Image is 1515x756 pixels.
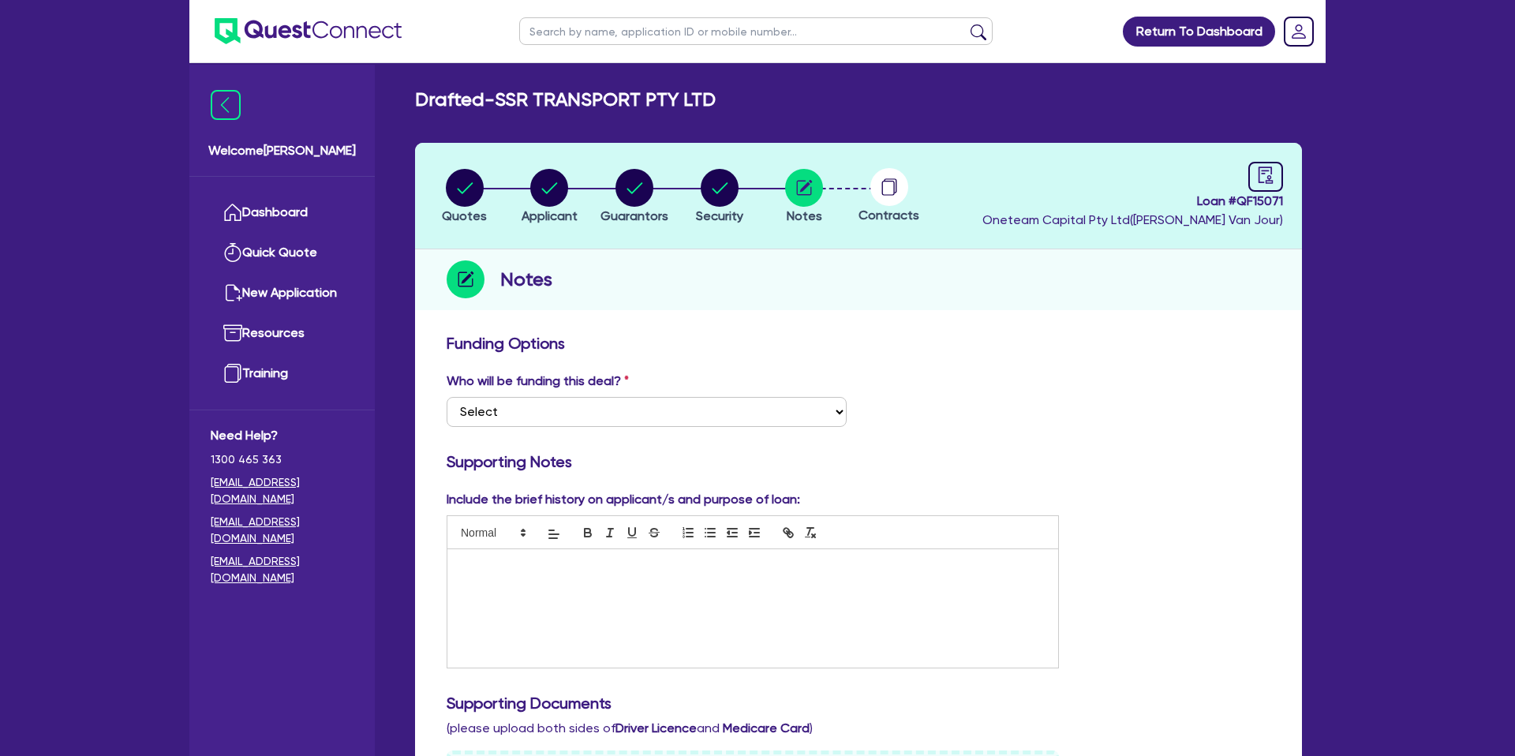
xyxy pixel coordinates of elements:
[223,324,242,342] img: resources
[211,273,353,313] a: New Application
[208,141,356,160] span: Welcome [PERSON_NAME]
[211,354,353,394] a: Training
[787,208,822,223] span: Notes
[211,233,353,273] a: Quick Quote
[442,208,487,223] span: Quotes
[447,490,800,509] label: Include the brief history on applicant/s and purpose of loan:
[1248,162,1283,192] a: audit
[982,212,1283,227] span: Oneteam Capital Pty Ltd ( [PERSON_NAME] Van Jour )
[211,426,353,445] span: Need Help?
[1278,11,1319,52] a: Dropdown toggle
[447,452,1270,471] h3: Supporting Notes
[1123,17,1275,47] a: Return To Dashboard
[858,208,919,223] span: Contracts
[215,18,402,44] img: quest-connect-logo-blue
[447,720,813,735] span: (please upload both sides of and )
[723,720,810,735] b: Medicare Card
[600,168,669,226] button: Guarantors
[696,208,743,223] span: Security
[441,168,488,226] button: Quotes
[211,514,353,547] a: [EMAIL_ADDRESS][DOMAIN_NAME]
[447,372,629,391] label: Who will be funding this deal?
[223,283,242,302] img: new-application
[447,334,1270,353] h3: Funding Options
[211,553,353,586] a: [EMAIL_ADDRESS][DOMAIN_NAME]
[1257,167,1274,184] span: audit
[784,168,824,226] button: Notes
[615,720,697,735] b: Driver Licence
[522,208,578,223] span: Applicant
[415,88,716,111] h2: Drafted - SSR TRANSPORT PTY LTD
[211,474,353,507] a: [EMAIL_ADDRESS][DOMAIN_NAME]
[519,17,993,45] input: Search by name, application ID or mobile number...
[211,313,353,354] a: Resources
[223,243,242,262] img: quick-quote
[211,90,241,120] img: icon-menu-close
[447,694,1270,713] h3: Supporting Documents
[223,364,242,383] img: training
[447,260,484,298] img: step-icon
[521,168,578,226] button: Applicant
[211,451,353,468] span: 1300 465 363
[982,192,1283,211] span: Loan # QF15071
[695,168,744,226] button: Security
[600,208,668,223] span: Guarantors
[500,265,552,294] h2: Notes
[211,193,353,233] a: Dashboard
